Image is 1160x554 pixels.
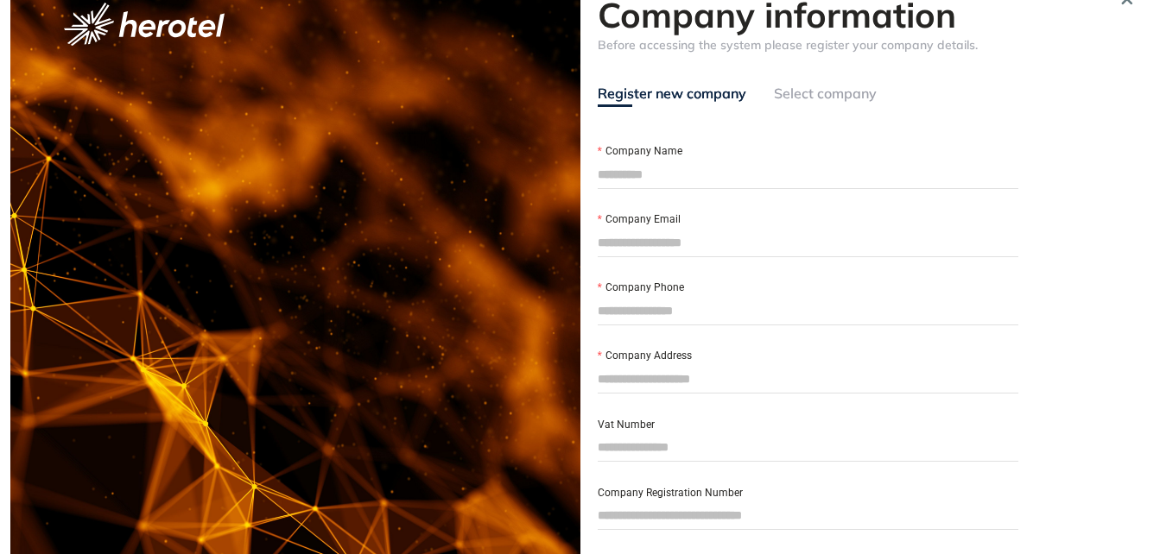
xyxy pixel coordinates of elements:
[774,83,877,104] div: Select company
[598,143,682,160] label: Company Name
[598,434,1019,460] input: Vat Number
[64,3,225,46] img: logo
[598,230,1019,255] input: Company Email
[598,502,1019,528] input: Company Registration Number
[598,280,684,296] label: Company Phone
[598,161,1019,187] input: Company Name
[598,366,1019,392] input: Company Address
[598,348,692,364] label: Company Address
[598,83,746,104] div: Register new company
[598,37,978,53] span: Before accessing the system please register your company details.
[598,211,681,228] label: Company Email
[598,298,1019,324] input: Company Phone
[598,417,655,433] label: Vat Number
[36,3,252,46] button: logo
[598,485,743,501] label: Company Registration Number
